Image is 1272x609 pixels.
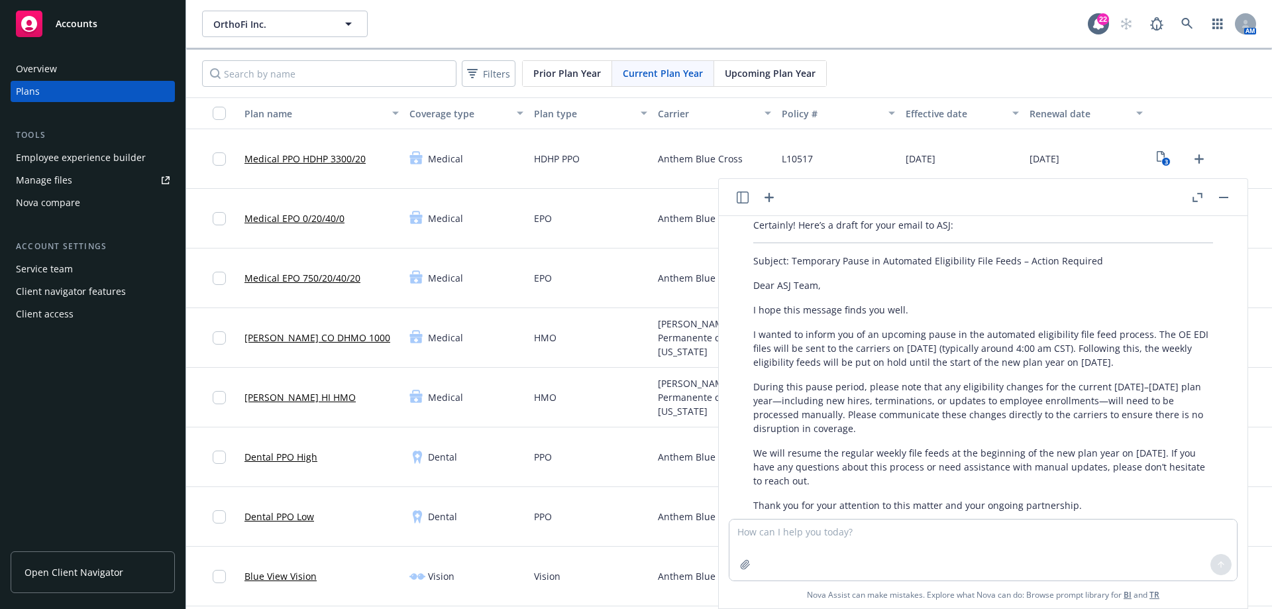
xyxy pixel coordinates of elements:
a: Manage files [11,170,175,191]
span: Anthem Blue Cross [658,569,743,583]
span: Prior Plan Year [533,66,601,80]
input: Toggle Row Selected [213,331,226,345]
span: PPO [534,450,552,464]
p: Subject: Temporary Pause in Automated Eligibility File Feeds – Action Required [753,254,1213,268]
p: I hope this message finds you well. [753,303,1213,317]
span: Anthem Blue Cross [658,152,743,166]
span: Anthem Blue Cross [658,271,743,285]
span: Upcoming Plan Year [725,66,816,80]
input: Toggle Row Selected [213,391,226,404]
a: Start snowing [1113,11,1139,37]
span: [DATE] [906,152,935,166]
span: Medical [428,271,463,285]
button: Renewal date [1024,97,1148,129]
div: 22 [1097,13,1109,25]
div: Client access [16,304,74,325]
a: Switch app [1204,11,1231,37]
button: Filters [462,60,515,87]
a: Medical EPO 0/20/40/0 [244,211,344,225]
div: Policy # [782,107,880,121]
div: Employee experience builder [16,147,146,168]
input: Toggle Row Selected [213,272,226,285]
span: [PERSON_NAME] Permanente of [US_STATE] [658,317,771,359]
div: Client navigator features [16,281,126,302]
div: Account settings [11,240,175,253]
a: Overview [11,58,175,80]
span: [DATE] [1030,152,1059,166]
button: OrthoFi Inc. [202,11,368,37]
div: Service team [16,258,73,280]
button: Plan name [239,97,404,129]
a: [PERSON_NAME] HI HMO [244,390,356,404]
span: [PERSON_NAME] Permanente of [US_STATE] [658,376,771,418]
input: Search by name [202,60,456,87]
a: Client access [11,304,175,325]
div: Overview [16,58,57,80]
a: Dental PPO High [244,450,317,464]
a: Employee experience builder [11,147,175,168]
span: HMO [534,390,556,404]
span: EPO [534,271,552,285]
p: I wanted to inform you of an upcoming pause in the automated eligibility file feed process. The O... [753,327,1213,369]
span: EPO [534,211,552,225]
a: [PERSON_NAME] CO DHMO 1000 [244,331,390,345]
input: Toggle Row Selected [213,510,226,524]
div: Plan type [534,107,633,121]
span: HMO [534,331,556,345]
span: OrthoFi Inc. [213,17,328,31]
span: Current Plan Year [623,66,703,80]
a: Nova compare [11,192,175,213]
p: Dear ASJ Team, [753,278,1213,292]
input: Toggle Row Selected [213,451,226,464]
button: Plan type [529,97,653,129]
span: PPO [534,510,552,524]
span: Vision [428,569,454,583]
span: Vision [534,569,560,583]
a: Plans [11,81,175,102]
span: Medical [428,390,463,404]
span: Nova Assist can make mistakes. Explore what Nova can do: Browse prompt library for and [724,581,1242,608]
a: Blue View Vision [244,569,317,583]
a: Search [1174,11,1200,37]
a: Client navigator features [11,281,175,302]
input: Select all [213,107,226,120]
a: Service team [11,258,175,280]
span: Accounts [56,19,97,29]
a: TR [1149,589,1159,600]
a: Report a Bug [1143,11,1170,37]
span: HDHP PPO [534,152,580,166]
div: Plans [16,81,40,102]
div: Effective date [906,107,1004,121]
span: Anthem Blue Cross [658,510,743,524]
p: Certainly! Here’s a draft for your email to ASJ: [753,218,1213,232]
a: Upload Plan Documents [1189,148,1210,170]
a: Dental PPO Low [244,510,314,524]
div: Plan name [244,107,384,121]
a: Accounts [11,5,175,42]
button: Effective date [900,97,1024,129]
a: View Plan Documents [1153,148,1175,170]
span: Filters [464,64,513,83]
div: Manage files [16,170,72,191]
input: Toggle Row Selected [213,570,226,583]
input: Toggle Row Selected [213,212,226,225]
div: Coverage type [409,107,508,121]
button: Coverage type [404,97,528,129]
span: Medical [428,331,463,345]
div: Carrier [658,107,757,121]
button: Carrier [653,97,776,129]
a: Medical PPO HDHP 3300/20 [244,152,366,166]
a: BI [1124,589,1132,600]
span: L10517 [782,152,813,166]
a: Medical EPO 750/20/40/20 [244,271,360,285]
input: Toggle Row Selected [213,152,226,166]
p: Thank you for your attention to this matter and your ongoing partnership. [753,498,1213,512]
span: Dental [428,450,457,464]
span: Anthem Blue Cross [658,211,743,225]
span: Filters [483,67,510,81]
span: Open Client Navigator [25,565,123,579]
button: Policy # [776,97,900,129]
text: 3 [1165,158,1168,166]
p: We will resume the regular weekly file feeds at the beginning of the new plan year on [DATE]. If ... [753,446,1213,488]
span: Anthem Blue Cross [658,450,743,464]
